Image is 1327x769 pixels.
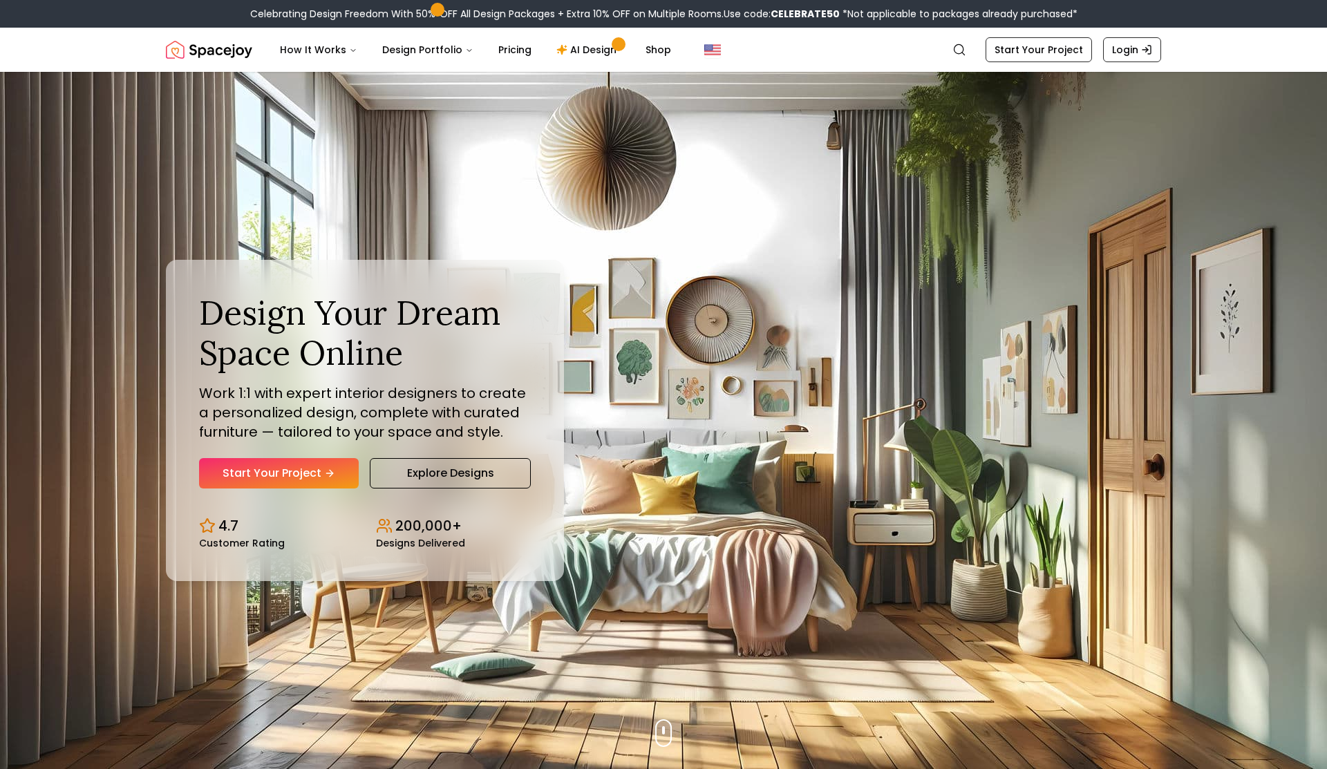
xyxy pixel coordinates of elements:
a: Start Your Project [986,37,1092,62]
a: Spacejoy [166,36,252,64]
a: Shop [634,36,682,64]
small: Customer Rating [199,538,285,548]
small: Designs Delivered [376,538,465,548]
a: Explore Designs [370,458,531,488]
nav: Global [166,28,1161,72]
a: Pricing [487,36,543,64]
div: Celebrating Design Freedom With 50% OFF All Design Packages + Extra 10% OFF on Multiple Rooms. [250,7,1077,21]
span: *Not applicable to packages already purchased* [840,7,1077,21]
p: 200,000+ [395,516,462,535]
p: Work 1:1 with expert interior designers to create a personalized design, complete with curated fu... [199,383,531,442]
p: 4.7 [218,516,238,535]
span: Use code: [724,7,840,21]
nav: Main [269,36,682,64]
b: CELEBRATE50 [771,7,840,21]
a: Login [1103,37,1161,62]
a: Start Your Project [199,458,359,488]
button: How It Works [269,36,368,64]
img: Spacejoy Logo [166,36,252,64]
a: AI Design [545,36,632,64]
button: Design Portfolio [371,36,484,64]
h1: Design Your Dream Space Online [199,293,531,372]
div: Design stats [199,505,531,548]
img: United States [704,41,721,58]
